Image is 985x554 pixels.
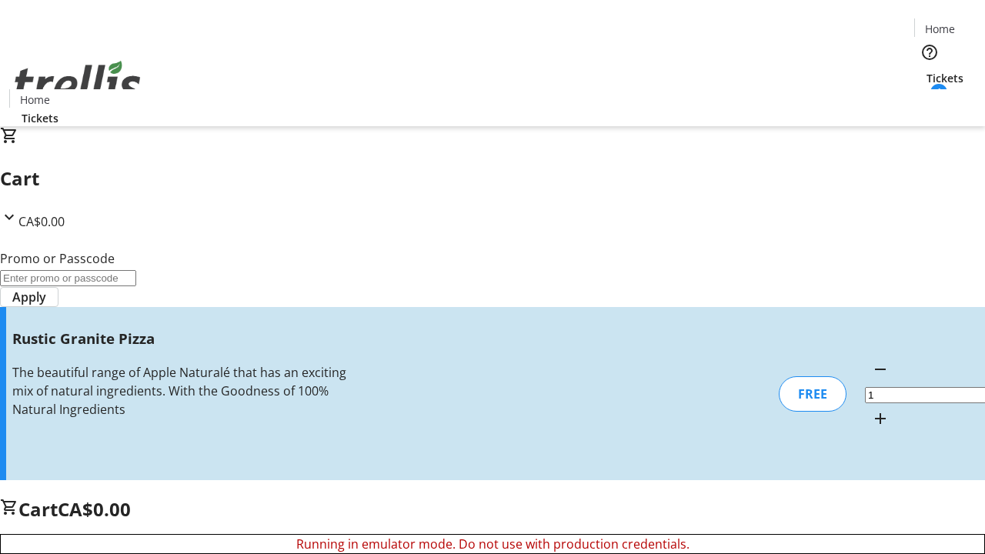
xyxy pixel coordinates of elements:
span: Tickets [22,110,58,126]
span: Tickets [927,70,963,86]
span: Apply [12,288,46,306]
a: Home [915,21,964,37]
span: Home [20,92,50,108]
a: Tickets [914,70,976,86]
button: Cart [914,86,945,117]
button: Decrement by one [865,354,896,385]
a: Tickets [9,110,71,126]
h3: Rustic Granite Pizza [12,328,349,349]
span: CA$0.00 [58,496,131,522]
img: Orient E2E Organization Ohbm0zat1s's Logo [9,44,146,121]
a: Home [10,92,59,108]
span: Home [925,21,955,37]
button: Help [914,37,945,68]
div: FREE [779,376,846,412]
div: The beautiful range of Apple Naturalé that has an exciting mix of natural ingredients. With the G... [12,363,349,419]
button: Increment by one [865,403,896,434]
span: CA$0.00 [18,213,65,230]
